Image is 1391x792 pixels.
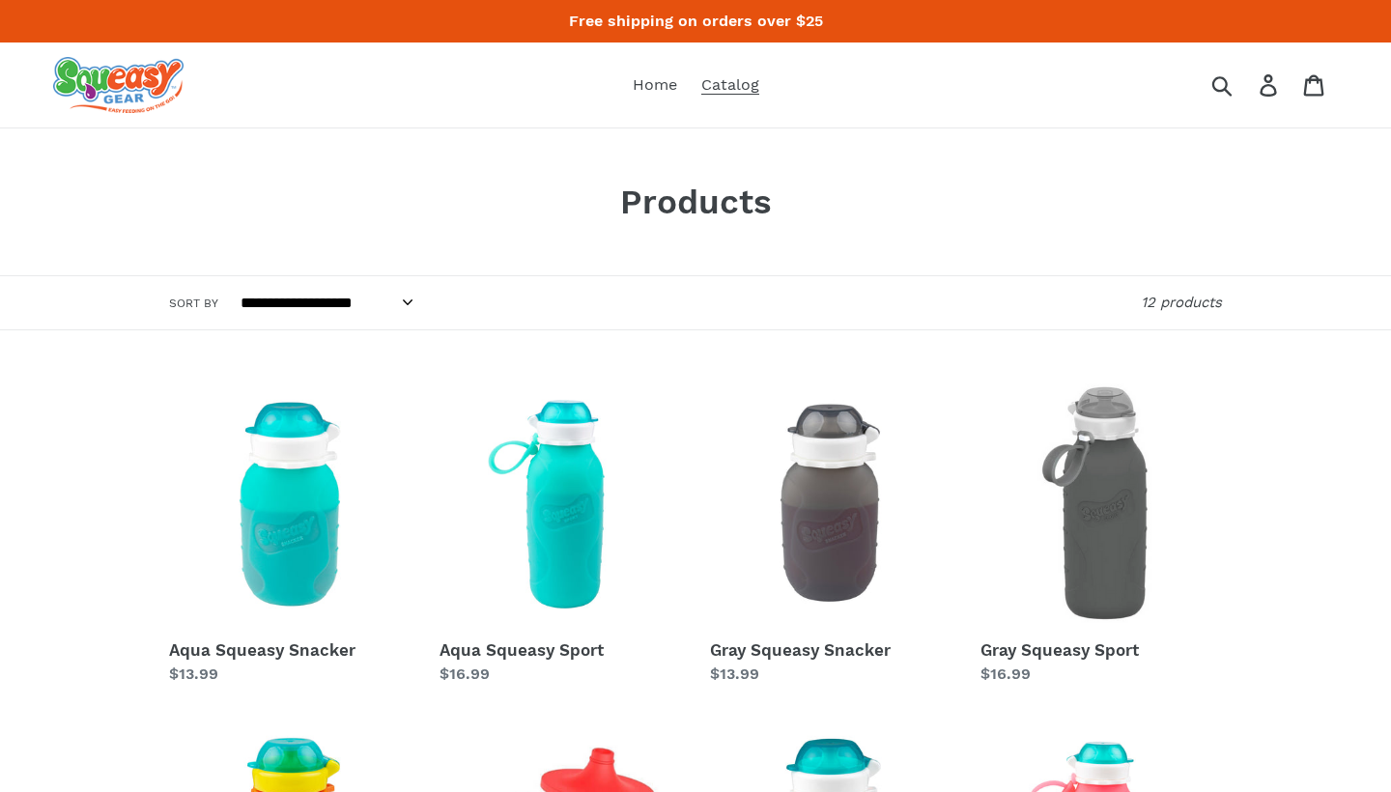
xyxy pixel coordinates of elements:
span: Products [620,182,772,222]
input: Search [1218,64,1271,106]
a: Catalog [692,71,769,99]
span: Catalog [701,75,759,95]
span: Home [633,75,677,95]
span: 12 products [1141,294,1222,311]
a: Home [623,71,687,99]
label: Sort by [169,295,218,312]
img: squeasy gear snacker portable food pouch [53,57,184,113]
